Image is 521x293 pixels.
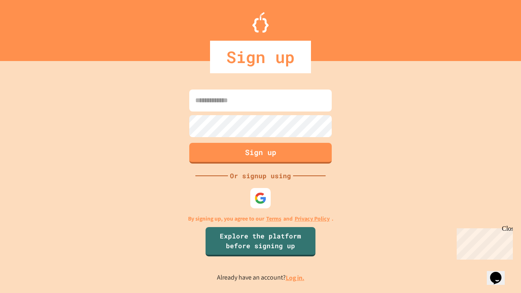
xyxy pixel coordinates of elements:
[3,3,56,52] div: Chat with us now!Close
[266,214,281,223] a: Terms
[210,41,311,73] div: Sign up
[487,260,513,285] iframe: chat widget
[286,273,304,282] a: Log in.
[188,214,333,223] p: By signing up, you agree to our and .
[217,273,304,283] p: Already have an account?
[295,214,330,223] a: Privacy Policy
[189,143,332,164] button: Sign up
[228,171,293,181] div: Or signup using
[254,192,267,204] img: google-icon.svg
[252,12,269,33] img: Logo.svg
[453,225,513,260] iframe: chat widget
[206,227,315,256] a: Explore the platform before signing up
